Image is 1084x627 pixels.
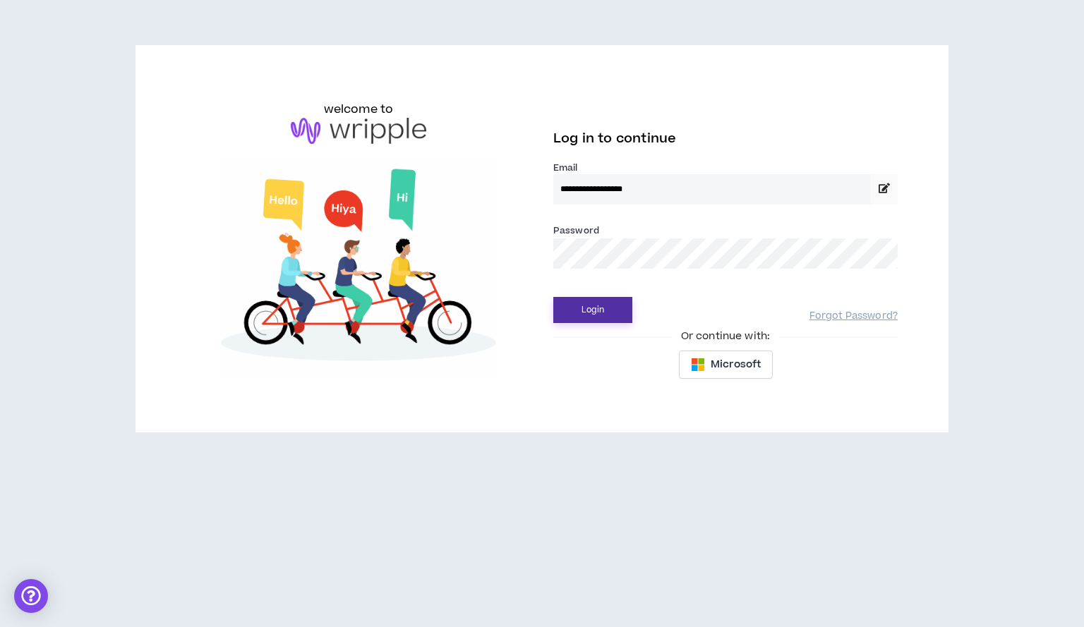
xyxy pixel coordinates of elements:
[711,357,761,372] span: Microsoft
[291,118,426,145] img: logo-brand.png
[679,351,773,379] button: Microsoft
[671,329,780,344] span: Or continue with:
[14,579,48,613] div: Open Intercom Messenger
[324,101,394,118] h6: welcome to
[553,224,599,237] label: Password
[553,162,898,174] label: Email
[553,130,676,147] span: Log in to continue
[809,310,898,323] a: Forgot Password?
[186,158,531,377] img: Welcome to Wripple
[553,297,632,323] button: Login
